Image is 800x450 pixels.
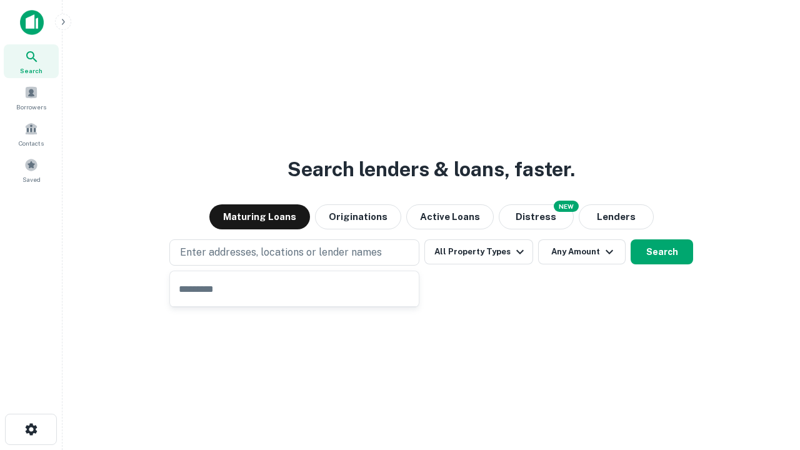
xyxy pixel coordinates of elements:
a: Contacts [4,117,59,151]
img: capitalize-icon.png [20,10,44,35]
span: Borrowers [16,102,46,112]
button: Any Amount [538,239,626,264]
button: Lenders [579,204,654,229]
a: Borrowers [4,81,59,114]
a: Saved [4,153,59,187]
div: NEW [554,201,579,212]
button: All Property Types [424,239,533,264]
span: Search [20,66,42,76]
button: Search [631,239,693,264]
iframe: Chat Widget [737,350,800,410]
span: Contacts [19,138,44,148]
a: Search [4,44,59,78]
button: Search distressed loans with lien and other non-mortgage details. [499,204,574,229]
span: Saved [22,174,41,184]
button: Originations [315,204,401,229]
button: Active Loans [406,204,494,229]
button: Enter addresses, locations or lender names [169,239,419,266]
p: Enter addresses, locations or lender names [180,245,382,260]
h3: Search lenders & loans, faster. [287,154,575,184]
button: Maturing Loans [209,204,310,229]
